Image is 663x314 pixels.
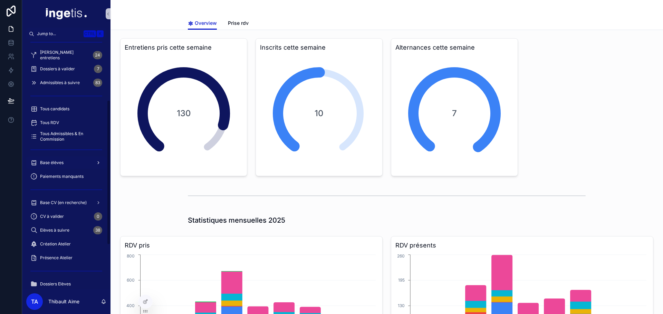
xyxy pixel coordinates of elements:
span: Tous RDV [40,120,59,125]
div: 24 [93,51,102,59]
span: K [97,31,103,37]
h1: Statistiques mensuelles 2025 [188,215,285,225]
h3: RDV pris [125,241,378,250]
span: Ctrl [84,30,96,37]
span: Base élèves [40,160,64,165]
span: Admissibles à suivre [40,80,80,85]
h3: Inscrits cette semaine [260,43,378,52]
span: Création Atelier [40,241,71,247]
a: Présence Atelier [26,252,106,264]
a: Overview [188,17,217,30]
a: [PERSON_NAME] entretiens24 [26,49,106,61]
span: [PERSON_NAME] entretiens [40,50,90,61]
a: CV à valider0 [26,210,106,223]
a: Elèves à suivre38 [26,224,106,236]
span: 7 [452,108,457,119]
h3: RDV présents [395,241,649,250]
span: Tous candidats [40,106,69,112]
a: Base CV (en recherche) [26,196,106,209]
a: Base élèves [26,156,106,169]
span: Dossiers Elèves [40,281,71,287]
span: Présence Atelier [40,255,73,261]
span: 10 [315,108,324,119]
img: App logo [46,8,87,19]
div: scrollable content [22,40,110,289]
span: CV à valider [40,214,64,219]
a: Admissibles à suivre83 [26,77,106,89]
a: Création Atelier [26,238,106,250]
a: Tous candidats [26,103,106,115]
span: Paiements manquants [40,174,84,179]
span: Tous Admissibles & En Commission [40,131,99,142]
a: Dossiers à valider7 [26,63,106,75]
h3: Alternances cette semaine [395,43,513,52]
span: Dossiers à valider [40,66,75,72]
span: Base CV (en recherche) [40,200,87,205]
span: 130 [177,108,191,119]
p: Thibault Aime [48,298,79,305]
a: Dossiers Elèves [26,278,106,290]
tspan: 800 [127,253,135,259]
a: Paiements manquants [26,170,106,183]
div: 0 [94,212,102,221]
h3: Entretiens pris cette semaine [125,43,243,52]
tspan: 400 [126,303,135,308]
span: Prise rdv [228,20,249,27]
tspan: 195 [398,277,405,283]
tspan: 130 [398,303,405,308]
span: TA [31,297,38,306]
tspan: 260 [397,253,405,259]
span: Elèves à suivre [40,227,69,233]
tspan: 600 [127,277,135,283]
a: Tous Admissibles & En Commission [26,130,106,143]
span: Overview [195,20,217,27]
span: Jump to... [37,31,81,37]
button: Jump to...CtrlK [26,28,106,40]
div: 83 [93,79,102,87]
div: 38 [93,226,102,234]
a: Prise rdv [228,17,249,31]
a: Tous RDV [26,117,106,129]
div: 7 [94,65,102,73]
